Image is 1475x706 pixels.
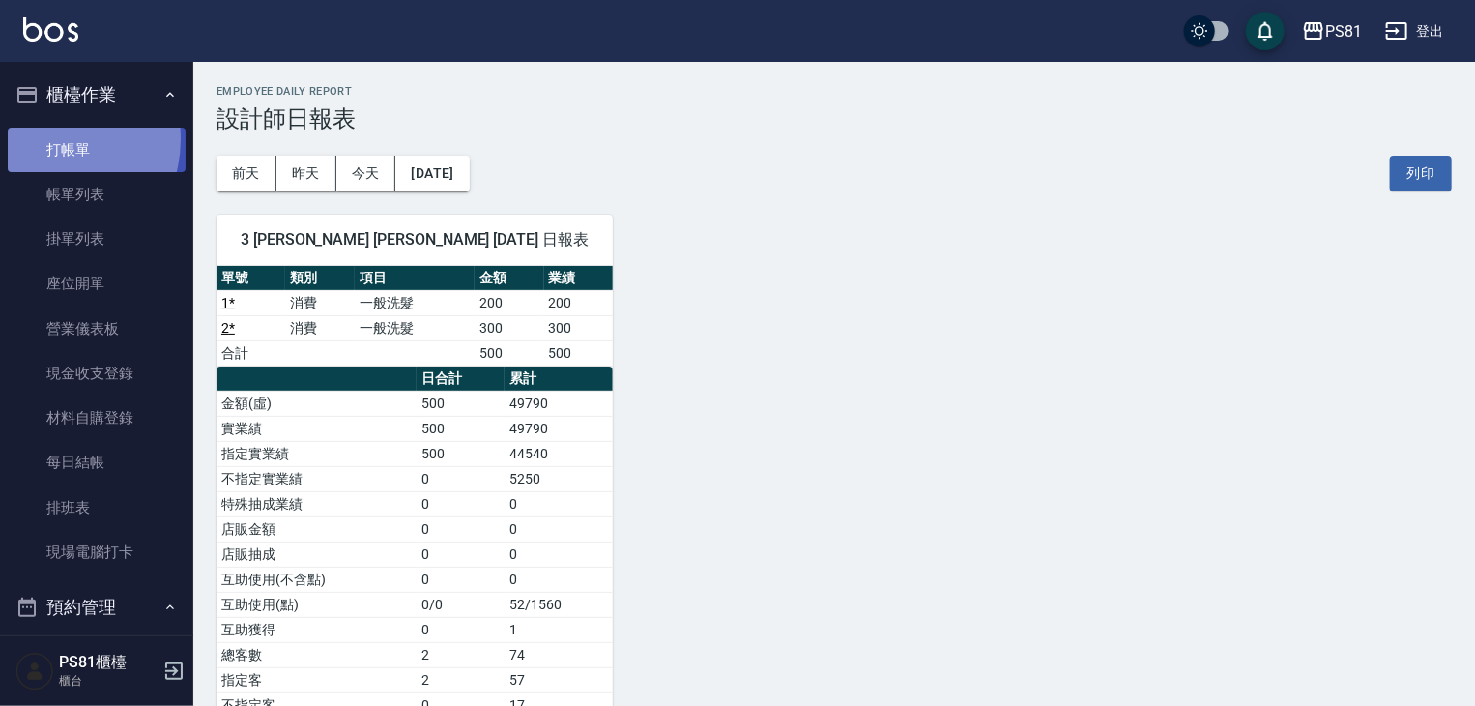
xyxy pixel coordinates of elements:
[1377,14,1452,49] button: 登出
[1294,12,1370,51] button: PS81
[505,367,613,392] th: 累計
[285,290,354,315] td: 消費
[417,542,505,567] td: 0
[217,592,417,617] td: 互助使用(點)
[217,266,285,291] th: 單號
[217,516,417,542] td: 店販金額
[276,156,336,191] button: 昨天
[8,530,186,574] a: 現場電腦打卡
[417,617,505,642] td: 0
[355,315,475,340] td: 一般洗髮
[8,396,186,440] a: 材料自購登錄
[217,266,613,367] table: a dense table
[217,105,1452,132] h3: 設計師日報表
[505,491,613,516] td: 0
[8,172,186,217] a: 帳單列表
[8,582,186,632] button: 預約管理
[1246,12,1285,50] button: save
[336,156,396,191] button: 今天
[505,542,613,567] td: 0
[217,617,417,642] td: 互助獲得
[417,466,505,491] td: 0
[505,667,613,692] td: 57
[475,290,543,315] td: 200
[505,567,613,592] td: 0
[505,391,613,416] td: 49790
[217,466,417,491] td: 不指定實業績
[417,416,505,441] td: 500
[417,391,505,416] td: 500
[505,466,613,491] td: 5250
[417,367,505,392] th: 日合計
[240,230,590,250] span: 3 [PERSON_NAME] [PERSON_NAME] [DATE] 日報表
[285,315,354,340] td: 消費
[8,351,186,396] a: 現金收支登錄
[8,307,186,351] a: 營業儀表板
[475,340,543,366] td: 500
[395,156,469,191] button: [DATE]
[417,642,505,667] td: 2
[8,128,186,172] a: 打帳單
[59,653,158,672] h5: PS81櫃檯
[8,440,186,485] a: 每日結帳
[217,156,276,191] button: 前天
[217,491,417,516] td: 特殊抽成業績
[355,290,475,315] td: 一般洗髮
[417,491,505,516] td: 0
[505,642,613,667] td: 74
[505,441,613,466] td: 44540
[1390,156,1452,191] button: 列印
[475,266,543,291] th: 金額
[23,17,78,42] img: Logo
[8,217,186,261] a: 掛單列表
[217,542,417,567] td: 店販抽成
[8,70,186,120] button: 櫃檯作業
[417,516,505,542] td: 0
[8,485,186,530] a: 排班表
[217,340,285,366] td: 合計
[417,567,505,592] td: 0
[217,642,417,667] td: 總客數
[59,672,158,690] p: 櫃台
[217,441,417,466] td: 指定實業績
[285,266,354,291] th: 類別
[505,416,613,441] td: 49790
[217,85,1452,98] h2: Employee Daily Report
[355,266,475,291] th: 項目
[217,667,417,692] td: 指定客
[217,416,417,441] td: 實業績
[544,340,614,366] td: 500
[8,261,186,306] a: 座位開單
[544,266,614,291] th: 業績
[217,391,417,416] td: 金額(虛)
[505,617,613,642] td: 1
[544,315,614,340] td: 300
[505,516,613,542] td: 0
[417,592,505,617] td: 0/0
[217,567,417,592] td: 互助使用(不含點)
[544,290,614,315] td: 200
[1325,19,1362,44] div: PS81
[475,315,543,340] td: 300
[417,441,505,466] td: 500
[15,652,54,691] img: Person
[505,592,613,617] td: 52/1560
[417,667,505,692] td: 2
